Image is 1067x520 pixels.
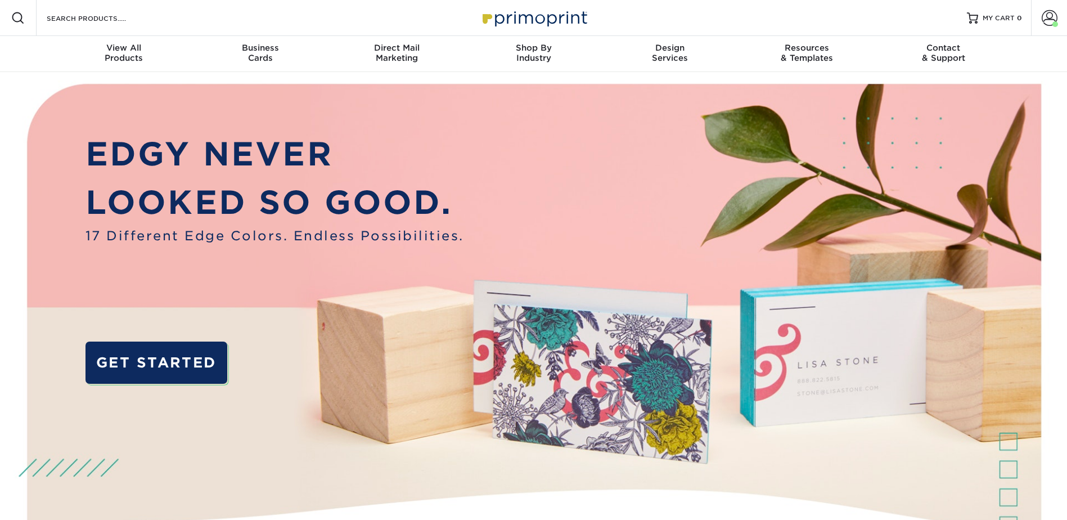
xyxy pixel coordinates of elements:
[328,36,465,72] a: Direct MailMarketing
[602,36,739,72] a: DesignServices
[328,43,465,63] div: Marketing
[192,43,328,53] span: Business
[983,14,1015,23] span: MY CART
[478,6,590,30] img: Primoprint
[602,43,739,53] span: Design
[56,36,192,72] a: View AllProducts
[328,43,465,53] span: Direct Mail
[85,342,227,384] a: GET STARTED
[465,36,602,72] a: Shop ByIndustry
[875,43,1012,53] span: Contact
[85,226,464,245] span: 17 Different Edge Colors. Endless Possibilities.
[46,11,155,25] input: SEARCH PRODUCTS.....
[875,43,1012,63] div: & Support
[739,36,875,72] a: Resources& Templates
[85,130,464,178] p: EDGY NEVER
[875,36,1012,72] a: Contact& Support
[1017,14,1022,22] span: 0
[602,43,739,63] div: Services
[739,43,875,63] div: & Templates
[192,43,328,63] div: Cards
[465,43,602,63] div: Industry
[56,43,192,53] span: View All
[56,43,192,63] div: Products
[739,43,875,53] span: Resources
[192,36,328,72] a: BusinessCards
[85,178,464,226] p: LOOKED SO GOOD.
[465,43,602,53] span: Shop By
